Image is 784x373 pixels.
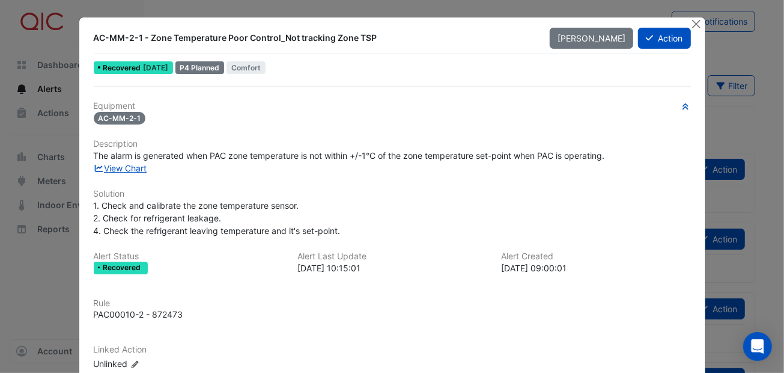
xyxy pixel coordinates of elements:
[690,17,703,30] button: Close
[94,200,341,236] span: 1. Check and calibrate the zone temperature sensor. 2. Check for refrigerant leakage. 4. Check th...
[743,332,772,361] div: Open Intercom Messenger
[103,64,143,72] span: Recovered
[94,112,146,125] span: AC-MM-2-1
[94,32,536,44] div: AC-MM-2-1 - Zone Temperature Poor Control_Not tracking Zone TSP
[550,28,633,49] button: [PERSON_NAME]
[501,262,690,274] div: [DATE] 09:00:01
[501,251,690,262] h6: Alert Created
[103,264,143,271] span: Recovered
[130,360,139,369] fa-icon: Edit Linked Action
[297,251,487,262] h6: Alert Last Update
[94,163,147,173] a: View Chart
[558,33,625,43] span: [PERSON_NAME]
[94,308,183,321] div: PAC00010-2 - 872473
[94,101,691,111] h6: Equipment
[94,139,691,149] h6: Description
[143,63,168,72] span: Sun 03-Aug-2025 10:15 AEST
[638,28,690,49] button: Action
[226,61,266,74] span: Comfort
[94,298,691,309] h6: Rule
[175,61,225,74] div: P4 Planned
[94,251,283,262] h6: Alert Status
[297,262,487,274] div: [DATE] 10:15:01
[94,357,238,370] div: Unlinked
[94,345,691,355] h6: Linked Action
[94,150,605,161] span: The alarm is generated when PAC zone temperature is not within +/-1°C of the zone temperature set...
[94,189,691,199] h6: Solution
